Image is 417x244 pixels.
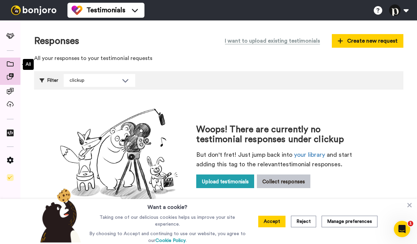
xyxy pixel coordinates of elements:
[196,150,362,169] p: But don't fret! Just jump back into and start adding this tag to the relevant testimonial respons...
[7,174,14,181] img: Checklist.svg
[87,5,125,15] span: Testimonials
[40,74,58,87] div: Filter
[52,103,185,210] img: response.png
[34,55,403,62] p: All your responses to your testimonial requests
[408,221,413,226] span: 1
[148,199,187,211] h3: Want a cookie?
[196,174,254,188] button: Upload testimonials
[23,59,34,70] div: All
[88,214,247,228] p: Taking one of our delicious cookies helps us improve your site experience.
[322,216,377,227] button: Manage preferences
[294,152,325,158] a: your library
[72,5,82,16] img: tm-color.svg
[196,125,362,144] h1: Woops! There are currently no testimonial responses under clickup
[332,34,403,48] button: Create new request
[202,178,249,185] span: Upload testimonials
[34,188,84,243] img: bear-with-cookie.png
[34,36,79,46] h1: Responses
[394,221,410,237] iframe: Intercom live chat
[8,5,59,15] img: bj-logo-header-white.svg
[338,37,398,45] span: Create new request
[258,216,285,227] button: Accept
[262,178,305,185] span: Collect responses
[291,216,316,227] button: Reject
[88,230,247,244] p: By choosing to Accept and continuing to use our website, you agree to our .
[257,174,310,188] button: Collect responses
[69,77,119,84] div: clickup
[220,34,325,48] button: I want to upload existing testimonials
[155,238,186,243] a: Cookie Policy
